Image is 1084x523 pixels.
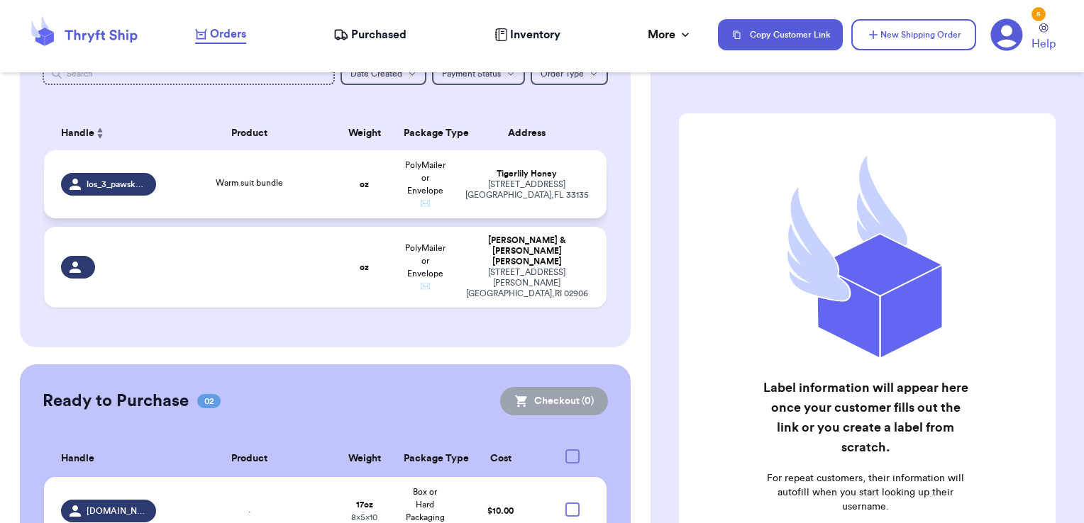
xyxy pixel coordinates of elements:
[356,500,373,509] strong: 17 oz
[464,179,590,201] div: [STREET_ADDRESS] [GEOGRAPHIC_DATA] , FL 33135
[334,441,394,477] th: Weight
[500,387,608,415] button: Checkout (0)
[1032,23,1056,52] a: Help
[510,26,560,43] span: Inventory
[351,26,406,43] span: Purchased
[455,116,607,150] th: Address
[541,69,584,78] span: Order Type
[405,161,446,208] span: PolyMailer or Envelope ✉️
[442,69,501,78] span: Payment Status
[761,378,971,457] h2: Label information will appear here once your customer fills out the link or you create a label fr...
[197,394,221,408] span: 02
[195,26,246,44] a: Orders
[464,169,590,179] div: Tigerlily Honey
[216,179,283,187] span: Warm suit bundle
[464,235,590,267] div: [PERSON_NAME] & [PERSON_NAME] [PERSON_NAME]
[648,26,692,43] div: More
[1032,35,1056,52] span: Help
[851,19,976,50] button: New Shipping Order
[61,451,94,466] span: Handle
[360,263,369,271] strong: oz
[87,179,148,190] span: los_3_pawsketeers
[494,26,560,43] a: Inventory
[341,62,426,85] button: Date Created
[432,62,525,85] button: Payment Status
[210,26,246,43] span: Orders
[455,441,546,477] th: Cost
[395,116,455,150] th: Package Type
[61,126,94,141] span: Handle
[360,180,369,189] strong: oz
[333,26,406,43] a: Purchased
[87,505,148,517] span: [DOMAIN_NAME]
[1032,7,1046,21] div: 5
[405,244,446,291] span: PolyMailer or Envelope ✉️
[350,69,402,78] span: Date Created
[248,505,250,514] span: .
[487,507,514,515] span: $ 10.00
[395,441,455,477] th: Package Type
[531,62,608,85] button: Order Type
[165,441,334,477] th: Product
[464,267,590,299] div: [STREET_ADDRESS][PERSON_NAME] [GEOGRAPHIC_DATA] , RI 02906
[43,62,336,85] input: Search
[990,18,1023,51] a: 5
[761,471,971,514] p: For repeat customers, their information will autofill when you start looking up their username.
[334,116,394,150] th: Weight
[165,116,334,150] th: Product
[94,125,106,142] button: Sort ascending
[43,390,189,412] h2: Ready to Purchase
[718,19,843,50] button: Copy Customer Link
[351,513,377,522] span: 8 x 5 x 10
